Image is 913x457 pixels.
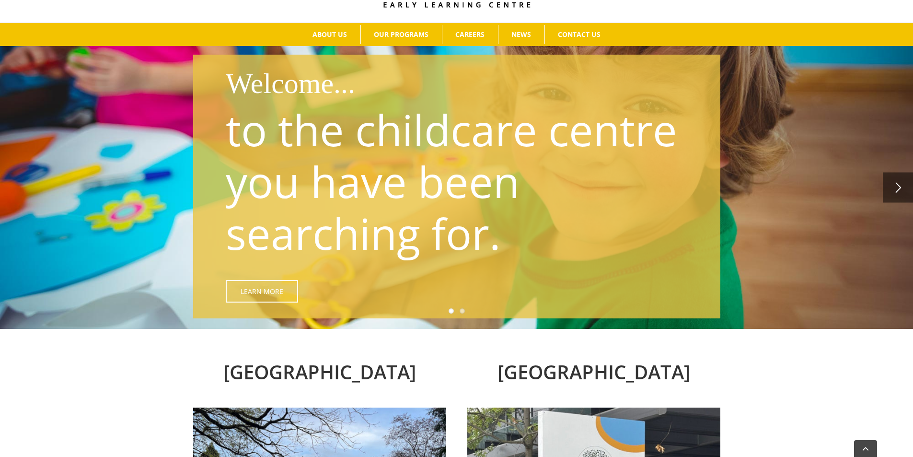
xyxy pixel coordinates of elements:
[511,31,531,38] span: NEWS
[361,25,442,44] a: OUR PROGRAMS
[14,23,899,46] nav: Main Menu
[241,287,283,295] span: Learn More
[300,25,360,44] a: ABOUT US
[467,406,720,416] a: Surrey
[226,280,298,303] a: Learn More
[226,104,693,259] p: to the childcare centre you have been searching for.
[374,31,428,38] span: OUR PROGRAMS
[312,31,347,38] span: ABOUT US
[455,31,485,38] span: CAREERS
[467,358,720,387] h2: [GEOGRAPHIC_DATA]
[545,25,614,44] a: CONTACT US
[193,358,446,387] h2: [GEOGRAPHIC_DATA]
[460,308,465,314] a: 2
[449,308,454,314] a: 1
[883,172,913,202] a: 
[442,25,498,44] a: CAREERS
[558,31,601,38] span: CONTACT US
[498,25,544,44] a: NEWS
[226,63,713,104] h1: Welcome...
